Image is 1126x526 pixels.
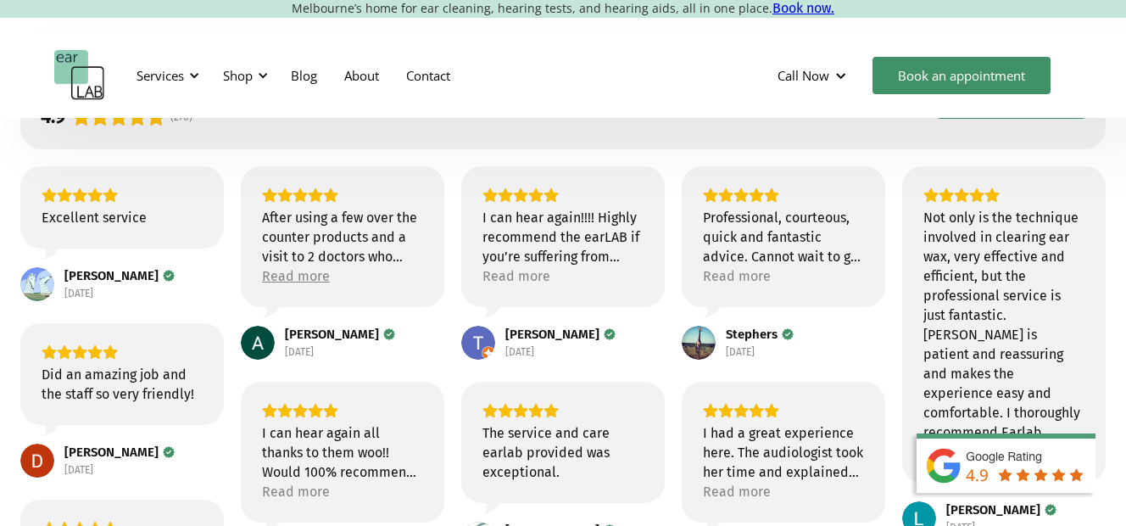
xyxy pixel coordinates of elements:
div: The service and care earlab provided was exceptional. [482,423,644,482]
a: Contact [393,51,464,100]
a: Book an appointment [872,57,1051,94]
a: View on Google [461,326,495,360]
div: Rating: 5.0 out of 5 [42,344,203,360]
a: Blog [277,51,331,100]
a: Review by iain wood [64,268,175,283]
div: I can hear again!!!! Highly recommend the earLAB if you’re suffering from BLOCKED ears. Instant r... [482,208,644,266]
div: Services [137,67,184,84]
div: Read more [482,266,550,286]
span: Stephers [726,327,778,342]
a: View on Google [20,444,54,478]
div: Read more [262,266,330,286]
img: iain wood [20,267,54,301]
span: [PERSON_NAME] [285,327,379,342]
div: Rating: 5.0 out of 5 [482,187,644,203]
img: Stephers [682,326,716,360]
div: After using a few over the counter products and a visit to 2 doctors who tried using washing out ... [262,208,423,266]
div: [DATE] [64,463,93,477]
div: Shop [213,50,273,101]
span: [PERSON_NAME] [64,445,159,460]
div: Verified Customer [782,328,794,340]
div: Read more [703,266,771,286]
a: Review by Daniel Makdessi [64,445,175,460]
div: [DATE] [64,287,93,300]
img: Daniel Makdessi [20,444,54,478]
div: Rating: 5.0 out of 5 [42,187,203,203]
div: Verified Customer [604,328,616,340]
img: Tudor Nguyen [461,326,495,360]
div: Did an amazing job and the staff so very friendly! [42,365,203,404]
div: Rating: 5.0 out of 5 [262,403,423,418]
div: Verified Customer [383,328,395,340]
div: Verified Customer [163,446,175,458]
div: Rating: 5.0 out of 5 [703,403,864,418]
span: [PERSON_NAME] [64,268,159,283]
div: Read more [703,482,771,501]
a: Review by Anne Stephens [285,327,395,342]
a: Review by Tudor Nguyen [505,327,616,342]
a: home [54,50,105,101]
div: Professional, courteous, quick and fantastic advice. Cannot wait to get some custom earbuds. [703,208,864,266]
div: Call Now [778,67,829,84]
div: Call Now [764,50,864,101]
a: Review by Stephers [726,327,794,342]
a: View on Google [20,267,54,301]
div: Not only is the technique involved in clearing ear wax, very effective and efficient, but the pro... [923,208,1084,442]
div: Rating: 5.0 out of 5 [923,187,1084,203]
div: Rating: 5.0 out of 5 [703,187,864,203]
div: [DATE] [285,345,314,359]
div: Rating: 5.0 out of 5 [482,403,644,418]
span: [PERSON_NAME] [505,327,599,342]
img: Anne Stephens [241,326,275,360]
div: Rating: 5.0 out of 5 [262,187,423,203]
div: Services [126,50,204,101]
a: About [331,51,393,100]
div: Excellent service [42,208,203,227]
div: I had a great experience here. The audiologist took her time and explained everything to me. High... [703,423,864,482]
div: Shop [223,67,253,84]
div: I can hear again all thanks to them woo!! Would 100% recommend, super easy and effective, and the... [262,423,423,482]
a: View on Google [241,326,275,360]
div: Verified Customer [163,270,175,282]
a: View on Google [682,326,716,360]
div: Read more [262,482,330,501]
div: [DATE] [505,345,534,359]
div: [DATE] [726,345,755,359]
